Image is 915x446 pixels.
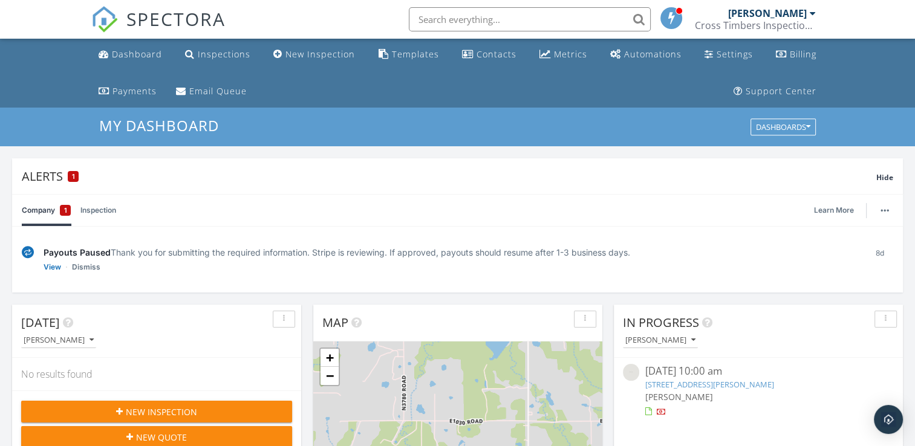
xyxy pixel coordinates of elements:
button: New Inspection [21,401,292,422]
div: [PERSON_NAME] [728,7,807,19]
button: Dashboards [751,119,816,136]
span: [PERSON_NAME] [645,391,713,402]
span: In Progress [623,314,699,331]
a: Templates [373,44,443,66]
a: Inspection [80,195,116,226]
span: Hide [876,172,893,183]
div: Settings [717,48,753,60]
div: Automations [624,48,682,60]
div: Inspections [198,48,250,60]
a: Zoom out [321,367,339,385]
button: [PERSON_NAME] [623,332,698,349]
div: Email Queue [189,85,247,97]
a: Billing [771,44,821,66]
input: Search everything... [409,7,651,31]
a: Inspections [180,44,255,66]
div: Metrics [554,48,587,60]
a: SPECTORA [91,16,226,42]
div: Billing [790,48,816,60]
img: streetview [623,364,639,380]
div: Templates [391,48,438,60]
a: [DATE] 10:00 am [STREET_ADDRESS][PERSON_NAME] [PERSON_NAME] [623,364,894,418]
div: New Inspection [285,48,355,60]
div: Open Intercom Messenger [874,405,903,434]
div: [PERSON_NAME] [24,336,94,344]
span: My Dashboard [99,115,219,135]
img: The Best Home Inspection Software - Spectora [91,6,118,33]
span: SPECTORA [126,6,226,31]
a: Support Center [729,80,821,103]
a: Payments [94,80,161,103]
a: Dashboard [94,44,167,66]
a: [STREET_ADDRESS][PERSON_NAME] [645,379,774,390]
a: Email Queue [171,80,252,103]
div: Dashboard [112,48,162,60]
button: [PERSON_NAME] [21,332,96,349]
span: 1 [72,172,75,181]
a: Zoom in [321,349,339,367]
a: Company [22,195,71,226]
div: [DATE] 10:00 am [645,364,871,379]
div: Contacts [476,48,516,60]
div: Payments [112,85,157,97]
span: Payouts Paused [44,247,111,257]
img: under-review-2fe708636b114a7f4b8d.svg [22,246,34,259]
a: Settings [700,44,758,66]
span: 1 [64,204,67,216]
span: New Quote [136,431,187,444]
a: Contacts [457,44,521,66]
div: Cross Timbers Inspection, LLC. [695,19,816,31]
div: [PERSON_NAME] [625,336,695,344]
img: ellipsis-632cfdd7c38ec3a7d453.svg [881,209,889,212]
div: No results found [12,358,301,390]
div: Alerts [22,168,876,184]
span: Map [322,314,348,331]
div: Dashboards [756,123,810,132]
a: Learn More [814,204,861,216]
a: Metrics [535,44,592,66]
div: 8d [866,246,893,273]
span: New Inspection [126,406,197,418]
a: View [44,261,61,273]
a: New Inspection [269,44,360,66]
div: Support Center [746,85,816,97]
div: Thank you for submitting the required information. Stripe is reviewing. If approved, payouts shou... [44,246,856,259]
span: [DATE] [21,314,60,331]
a: Automations (Basic) [605,44,686,66]
a: Dismiss [72,261,100,273]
